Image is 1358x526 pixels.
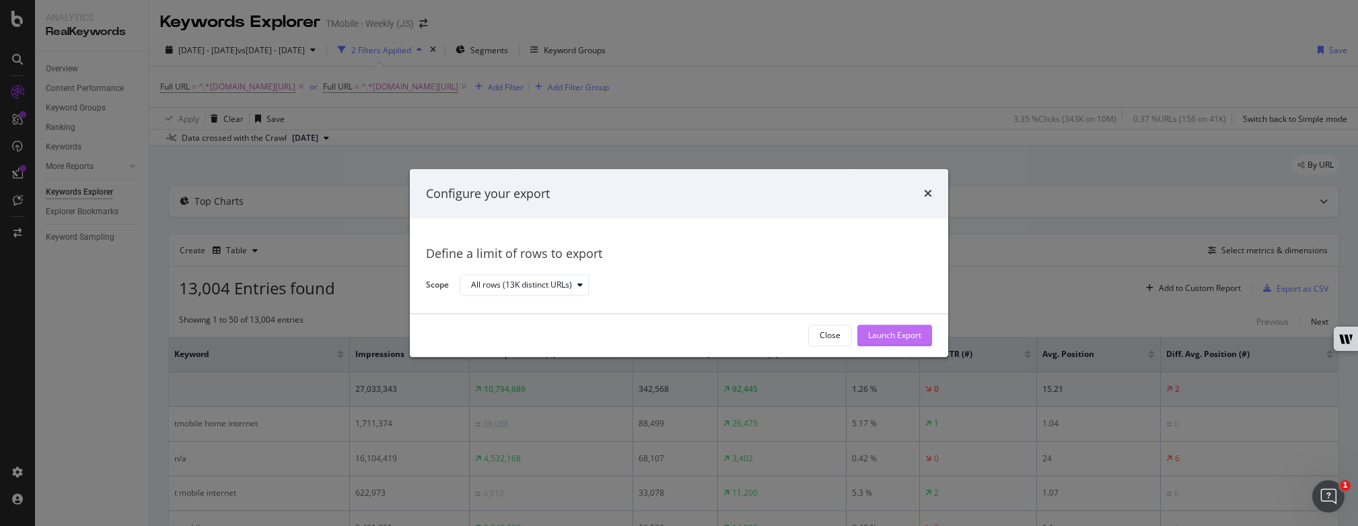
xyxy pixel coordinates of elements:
[1312,480,1345,513] iframe: Intercom live chat
[924,185,932,203] div: times
[410,169,948,357] div: modal
[471,282,572,290] div: All rows (13K distinct URLs)
[857,325,932,346] button: Launch Export
[1340,480,1351,491] span: 1
[868,330,921,341] div: Launch Export
[820,330,841,341] div: Close
[426,246,932,263] div: Define a limit of rows to export
[426,279,449,294] label: Scope
[460,275,589,296] button: All rows (13K distinct URLs)
[808,325,852,346] button: Close
[426,185,550,203] div: Configure your export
